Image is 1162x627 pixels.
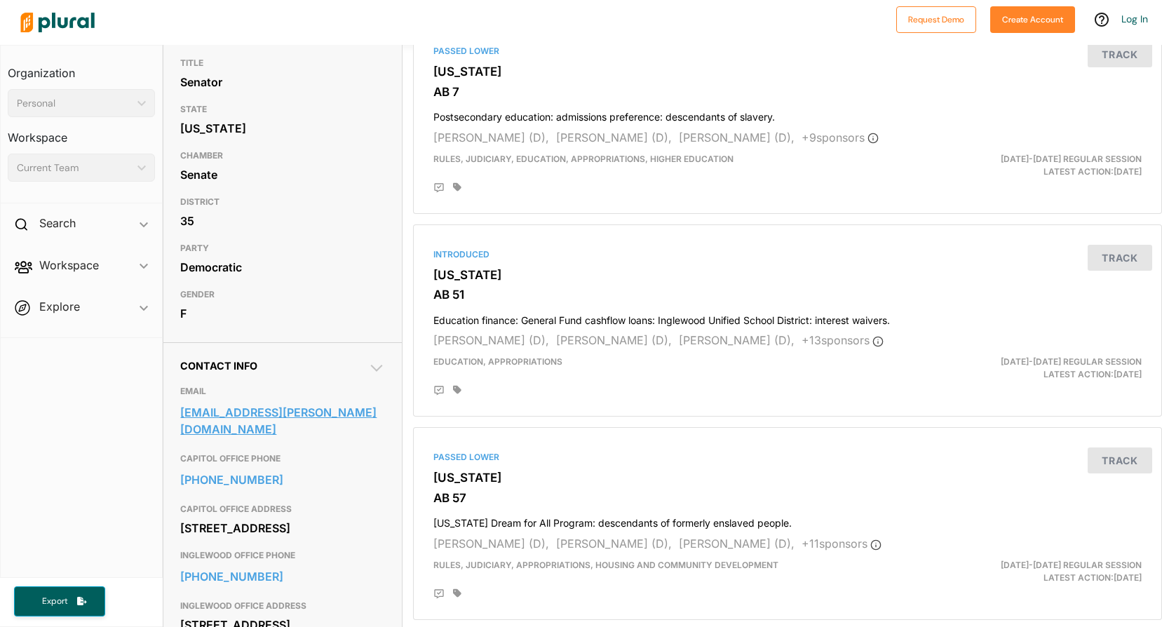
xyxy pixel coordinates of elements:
span: [PERSON_NAME] (D), [556,333,672,347]
span: [PERSON_NAME] (D), [679,333,795,347]
span: + 11 sponsor s [802,537,881,551]
button: Request Demo [896,6,976,33]
a: [EMAIL_ADDRESS][PERSON_NAME][DOMAIN_NAME] [180,402,384,440]
div: [US_STATE] [180,118,384,139]
div: Personal [17,96,132,111]
div: Latest Action: [DATE] [909,356,1152,381]
h3: INGLEWOOD OFFICE PHONE [180,547,384,564]
span: [DATE]-[DATE] Regular Session [1001,560,1142,570]
div: Senate [180,164,384,185]
h3: PARTY [180,240,384,257]
span: + 9 sponsor s [802,130,879,144]
h3: [US_STATE] [433,268,1142,282]
button: Create Account [990,6,1075,33]
div: F [180,303,384,324]
span: [PERSON_NAME] (D), [556,130,672,144]
div: Passed Lower [433,451,1142,464]
h3: EMAIL [180,383,384,400]
h3: AB 57 [433,491,1142,505]
span: Education, Appropriations [433,356,562,367]
button: Track [1088,245,1152,271]
div: Introduced [433,248,1142,261]
span: Rules, Judiciary, Appropriations, Housing and Community Development [433,560,778,570]
h4: Education finance: General Fund cashflow loans: Inglewood Unified School District: interest waivers. [433,308,1142,327]
h3: CAPITOL OFFICE ADDRESS [180,501,384,518]
h3: GENDER [180,286,384,303]
span: [DATE]-[DATE] Regular Session [1001,356,1142,367]
div: Democratic [180,257,384,278]
div: Latest Action: [DATE] [909,153,1152,178]
a: Request Demo [896,11,976,26]
h3: [US_STATE] [433,471,1142,485]
a: Create Account [990,11,1075,26]
a: [PHONE_NUMBER] [180,566,384,587]
div: Senator [180,72,384,93]
h3: DISTRICT [180,194,384,210]
h3: INGLEWOOD OFFICE ADDRESS [180,598,384,614]
h4: [US_STATE] Dream for All Program: descendants of formerly enslaved people. [433,511,1142,530]
h3: CAPITOL OFFICE PHONE [180,450,384,467]
h2: Search [39,215,76,231]
span: Contact Info [180,360,257,372]
span: + 13 sponsor s [802,333,884,347]
span: [PERSON_NAME] (D), [556,537,672,551]
span: Rules, Judiciary, Education, Appropriations, Higher Education [433,154,734,164]
h4: Postsecondary education: admissions preference: descendants of slavery. [433,104,1142,123]
span: [PERSON_NAME] (D), [679,130,795,144]
span: Export [32,595,77,607]
span: [PERSON_NAME] (D), [433,130,549,144]
div: [STREET_ADDRESS] [180,518,384,539]
div: Add tags [453,182,461,192]
div: Add Position Statement [433,182,445,194]
div: Add Position Statement [433,588,445,600]
h3: AB 51 [433,288,1142,302]
span: [DATE]-[DATE] Regular Session [1001,154,1142,164]
h3: [US_STATE] [433,65,1142,79]
div: Add tags [453,588,461,598]
div: Latest Action: [DATE] [909,559,1152,584]
span: [PERSON_NAME] (D), [433,333,549,347]
button: Track [1088,41,1152,67]
span: [PERSON_NAME] (D), [679,537,795,551]
div: Add Position Statement [433,385,445,396]
div: 35 [180,210,384,231]
h3: CHAMBER [180,147,384,164]
h3: Workspace [8,117,155,148]
h3: STATE [180,101,384,118]
div: Current Team [17,161,132,175]
div: Add tags [453,385,461,395]
div: Passed Lower [433,45,1142,58]
button: Export [14,586,105,616]
h3: AB 7 [433,85,1142,99]
a: [PHONE_NUMBER] [180,469,384,490]
h3: TITLE [180,55,384,72]
h3: Organization [8,53,155,83]
button: Track [1088,447,1152,473]
span: [PERSON_NAME] (D), [433,537,549,551]
a: Log In [1121,13,1148,25]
